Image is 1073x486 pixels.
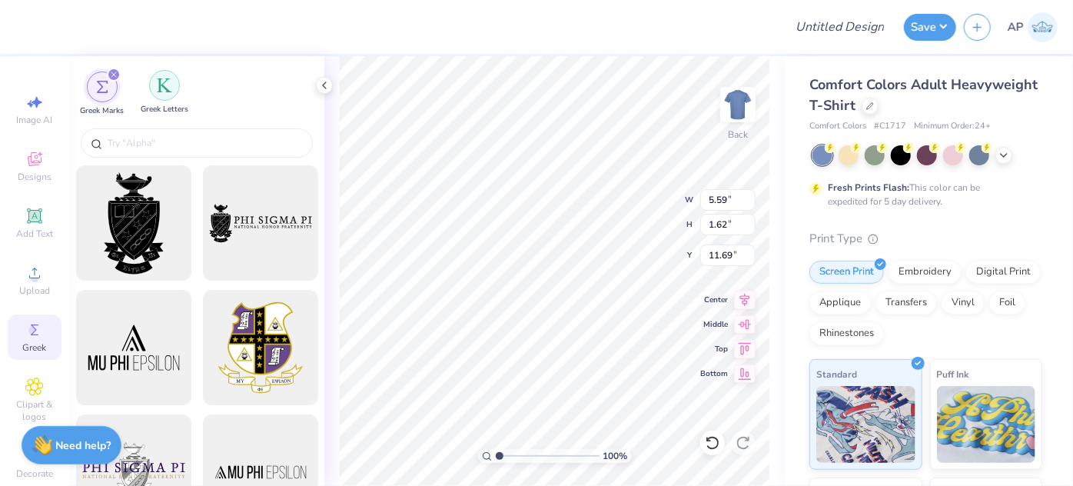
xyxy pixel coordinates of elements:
div: Screen Print [809,261,884,284]
button: Save [904,14,956,41]
span: Top [700,344,728,355]
span: Comfort Colors [809,120,866,133]
span: Greek Letters [141,104,188,115]
span: Center [700,295,728,305]
img: Standard [816,386,915,463]
span: Decorate [16,468,53,480]
span: Standard [816,366,857,382]
span: AP [1008,18,1024,36]
div: Transfers [875,291,937,315]
span: Clipart & logos [8,398,61,423]
span: Comfort Colors Adult Heavyweight T-Shirt [809,75,1038,115]
div: Embroidery [889,261,962,284]
div: Rhinestones [809,322,884,345]
span: Image AI [17,114,53,126]
span: Upload [19,285,50,297]
div: Vinyl [942,291,985,315]
div: Foil [989,291,1025,315]
img: Greek Marks Image [96,81,108,93]
img: Puff Ink [937,386,1036,463]
span: Add Text [16,228,53,240]
img: Ara Pascua [1028,12,1058,42]
button: filter button [80,72,124,117]
div: Digital Print [966,261,1041,284]
a: AP [1008,12,1058,42]
strong: Need help? [56,438,111,453]
input: Try "Alpha" [106,135,303,151]
div: This color can be expedited for 5 day delivery. [828,181,1017,208]
span: # C1717 [874,120,906,133]
div: filter for Greek Marks [80,72,124,117]
div: Applique [809,291,871,315]
span: Middle [700,319,728,330]
span: Minimum Order: 24 + [914,120,991,133]
div: Back [728,128,748,141]
button: filter button [141,72,188,117]
span: Bottom [700,368,728,379]
img: Greek Letters Image [157,78,172,93]
img: Back [723,89,753,120]
span: Greek Marks [80,105,124,117]
span: Puff Ink [937,366,969,382]
strong: Fresh Prints Flash: [828,181,909,194]
span: Designs [18,171,51,183]
input: Untitled Design [783,12,896,42]
div: filter for Greek Letters [141,70,188,115]
span: 100 % [603,449,628,463]
span: Greek [23,341,47,354]
div: Print Type [809,230,1042,248]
